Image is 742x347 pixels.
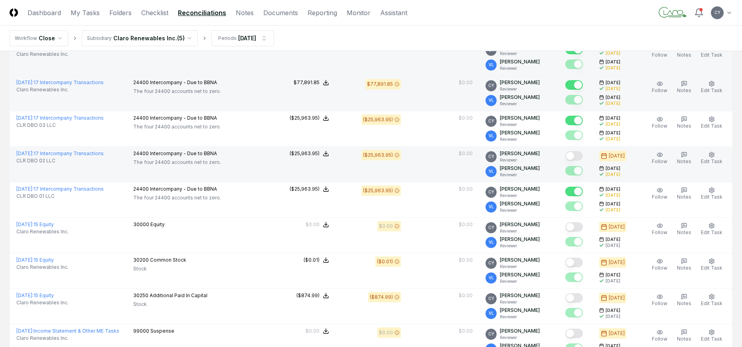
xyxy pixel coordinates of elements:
div: $0.00 [459,150,473,157]
div: [DATE] [606,207,620,213]
div: ($25,963.95) [363,116,393,123]
span: [DATE] [606,95,620,101]
div: [DATE] [606,121,620,127]
button: Edit Task [699,327,724,344]
p: The four 24400 accounts net to zero. [133,88,221,95]
span: 24400 [133,79,149,85]
div: ($25,963.95) [363,152,393,159]
p: [PERSON_NAME] [500,185,540,193]
div: [DATE] [606,172,620,177]
span: [DATE] [606,80,620,86]
div: ($0.01) [377,258,393,265]
button: ($25,963.95) [290,150,329,157]
span: CY [488,118,494,124]
span: Common Stock [150,257,186,263]
button: Notes [675,185,693,202]
span: Claro Renewables Inc. [16,264,69,271]
button: Periods[DATE] [211,30,274,46]
span: CY [488,331,494,337]
a: [DATE]:17 Intercompany Transactions [16,115,104,121]
div: [DATE] [609,330,625,337]
span: [DATE] : [16,150,34,156]
div: [DATE] [609,259,625,266]
span: Follow [652,52,667,58]
div: $0.00 [459,256,473,264]
span: CY [714,10,720,16]
a: [DATE]:15 Equity [16,292,54,298]
button: ($874.99) [296,292,329,299]
p: Reviewer [500,122,540,128]
span: Equity [150,221,165,227]
div: [DATE] [238,34,256,42]
span: Claro Renewables Inc. [16,299,69,306]
span: CY [488,189,494,195]
span: VL [489,275,494,281]
a: Reconciliations [178,8,226,18]
div: $0.00 [306,221,320,228]
button: Notes [675,292,693,309]
p: Reviewer [500,193,540,199]
p: Stock [133,301,207,308]
button: Edit Task [699,43,724,60]
p: [PERSON_NAME] [500,200,540,207]
button: Notes [675,43,693,60]
span: [DATE] [606,186,620,192]
button: Mark complete [565,166,583,175]
p: Reviewer [500,136,540,142]
p: Reviewer [500,335,540,341]
span: Intercompany - Due to BBNA [150,186,217,192]
div: $0.00 [306,327,320,335]
span: Notes [677,123,691,129]
span: [DATE] [606,130,620,136]
span: Claro Renewables Inc. [16,86,69,93]
p: The four 24400 accounts net to zero. [133,123,221,130]
span: Follow [652,87,667,93]
span: 30250 [133,292,148,298]
a: Folders [109,8,132,18]
p: Stock [133,265,186,272]
a: [DATE]:Income Statement & Other ME Tasks [16,328,119,334]
div: $0.00 [459,292,473,299]
button: ($25,963.95) [290,185,329,193]
button: Edit Task [699,185,724,202]
button: Mark complete [565,187,583,196]
button: Mark complete [565,95,583,104]
div: ($25,963.95) [290,185,320,193]
span: VL [489,239,494,245]
a: [DATE]:17 Intercompany Transactions [16,186,104,192]
button: Mark complete [565,80,583,90]
div: $0.00 [379,329,393,336]
span: 24400 [133,150,149,156]
span: VL [489,168,494,174]
a: Reporting [308,8,337,18]
button: Mark complete [565,293,583,303]
span: VL [489,204,494,210]
div: $77,891.85 [367,81,393,88]
div: $0.00 [459,79,473,86]
button: Follow [650,150,669,167]
button: Follow [650,292,669,309]
div: $0.00 [459,114,473,122]
p: [PERSON_NAME] [500,256,540,264]
p: [PERSON_NAME] [500,129,540,136]
div: $0.00 [459,327,473,335]
a: [DATE]:17 Intercompany Transactions [16,150,104,156]
span: VL [489,310,494,316]
span: [DATE] : [16,257,34,263]
p: Reviewer [500,207,540,213]
span: [DATE] : [16,186,34,192]
p: Reviewer [500,86,540,92]
span: 99000 [133,328,149,334]
button: Edit Task [699,114,724,131]
div: [DATE] [606,278,620,284]
span: [DATE] : [16,292,34,298]
span: CY [488,154,494,160]
span: [DATE] [606,272,620,278]
a: My Tasks [71,8,100,18]
div: Workflow [15,35,37,42]
span: Edit Task [701,229,722,235]
span: Edit Task [701,194,722,200]
span: Follow [652,336,667,342]
span: CY [488,296,494,302]
button: Follow [650,256,669,273]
